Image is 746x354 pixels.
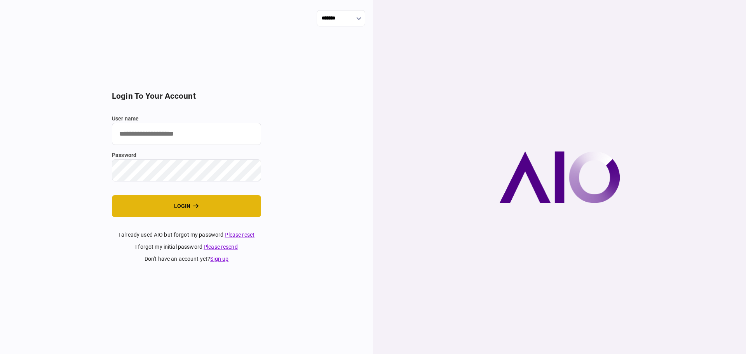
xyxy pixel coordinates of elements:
[112,255,261,263] div: don't have an account yet ?
[112,91,261,101] h2: login to your account
[112,243,261,251] div: I forgot my initial password
[499,151,620,203] img: AIO company logo
[204,244,238,250] a: Please resend
[317,10,365,26] input: show language options
[112,231,261,239] div: I already used AIO but forgot my password
[112,195,261,217] button: login
[210,256,228,262] a: Sign up
[225,232,254,238] a: Please reset
[112,151,261,159] label: password
[112,159,261,181] input: password
[112,123,261,145] input: user name
[112,115,261,123] label: user name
